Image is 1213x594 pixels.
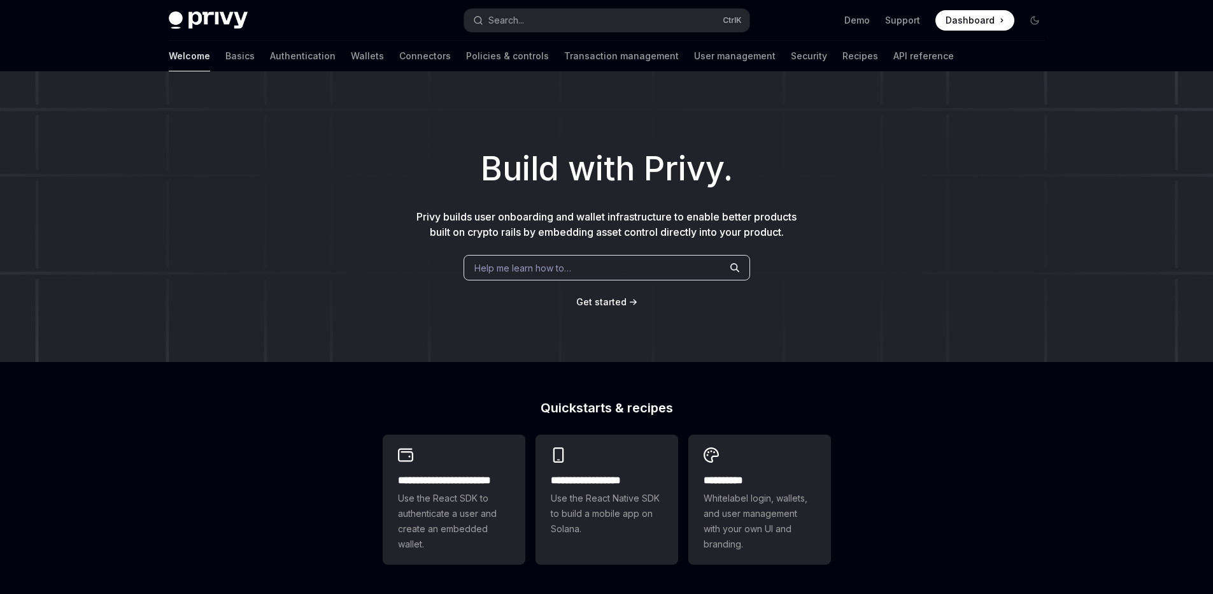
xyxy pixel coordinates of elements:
h2: Quickstarts & recipes [383,402,831,414]
a: Demo [844,14,870,27]
img: dark logo [169,11,248,29]
a: Security [791,41,827,71]
span: Use the React SDK to authenticate a user and create an embedded wallet. [398,491,510,552]
span: Whitelabel login, wallets, and user management with your own UI and branding. [704,491,816,552]
div: Search... [488,13,524,28]
a: Recipes [842,41,878,71]
a: Welcome [169,41,210,71]
a: Policies & controls [466,41,549,71]
a: Support [885,14,920,27]
span: Ctrl K [723,15,742,25]
a: Basics [225,41,255,71]
a: Wallets [351,41,384,71]
button: Search...CtrlK [464,9,749,32]
a: User management [694,41,776,71]
button: Toggle dark mode [1025,10,1045,31]
h1: Build with Privy. [20,144,1193,194]
a: Get started [576,296,627,308]
a: API reference [893,41,954,71]
a: Connectors [399,41,451,71]
span: Privy builds user onboarding and wallet infrastructure to enable better products built on crypto ... [416,210,797,238]
a: Dashboard [935,10,1014,31]
a: Authentication [270,41,336,71]
a: Transaction management [564,41,679,71]
span: Get started [576,296,627,307]
span: Help me learn how to… [474,261,571,275]
span: Dashboard [946,14,995,27]
span: Use the React Native SDK to build a mobile app on Solana. [551,491,663,537]
a: **** *****Whitelabel login, wallets, and user management with your own UI and branding. [688,435,831,565]
a: **** **** **** ***Use the React Native SDK to build a mobile app on Solana. [536,435,678,565]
